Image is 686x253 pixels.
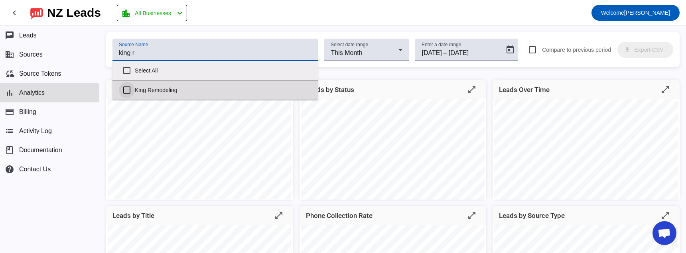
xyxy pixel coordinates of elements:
mat-icon: list [5,126,14,136]
mat-icon: open_in_full [660,211,670,220]
input: Pick a source [119,48,311,58]
mat-card-title: Leads by Title [112,210,154,221]
mat-label: Source Name [119,42,148,47]
mat-card-title: Leads by Source Type [499,210,565,221]
span: Documentation [19,147,62,154]
span: [PERSON_NAME] [601,7,670,18]
mat-icon: business [5,50,14,59]
span: All Businesses [135,8,171,19]
label: King Remodeling [135,81,311,99]
mat-icon: chevron_left [10,8,19,18]
button: Welcome[PERSON_NAME] [591,5,680,21]
span: Analytics [19,89,45,96]
mat-icon: help [5,165,14,174]
a: Open chat [652,221,676,245]
mat-card-title: Leads Over Time [499,84,550,95]
mat-card-title: Phone Collection Rate [306,210,373,221]
span: – [444,48,447,58]
input: Start date [422,48,442,58]
mat-icon: open_in_full [467,85,477,94]
mat-icon: open_in_full [274,211,284,220]
span: Sources [19,51,43,58]
span: Billing [19,108,36,116]
mat-label: Enter a date range [422,42,461,47]
img: logo [30,6,43,20]
div: NZ Leads [47,7,101,18]
mat-icon: chat [5,31,14,40]
span: This Month [331,49,362,56]
span: Welcome [601,10,624,16]
span: Source Tokens [19,70,61,77]
mat-card-title: Leads by Status [306,84,354,95]
mat-icon: open_in_full [660,85,670,94]
span: Compare to previous period [542,47,611,53]
button: All Businesses [117,5,187,21]
mat-icon: chevron_left [175,8,185,18]
span: Contact Us [19,166,51,173]
mat-icon: location_city [121,8,131,18]
span: book [5,145,14,155]
span: Activity Log [19,127,52,135]
mat-icon: bar_chart [5,88,14,98]
mat-icon: cloud_sync [5,69,14,78]
button: Open calendar [502,42,518,58]
label: Select All [135,62,311,79]
mat-icon: open_in_full [467,211,477,220]
input: End date [449,48,487,58]
span: Leads [19,32,37,39]
mat-icon: payment [5,107,14,117]
mat-label: Select date range [331,42,368,47]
